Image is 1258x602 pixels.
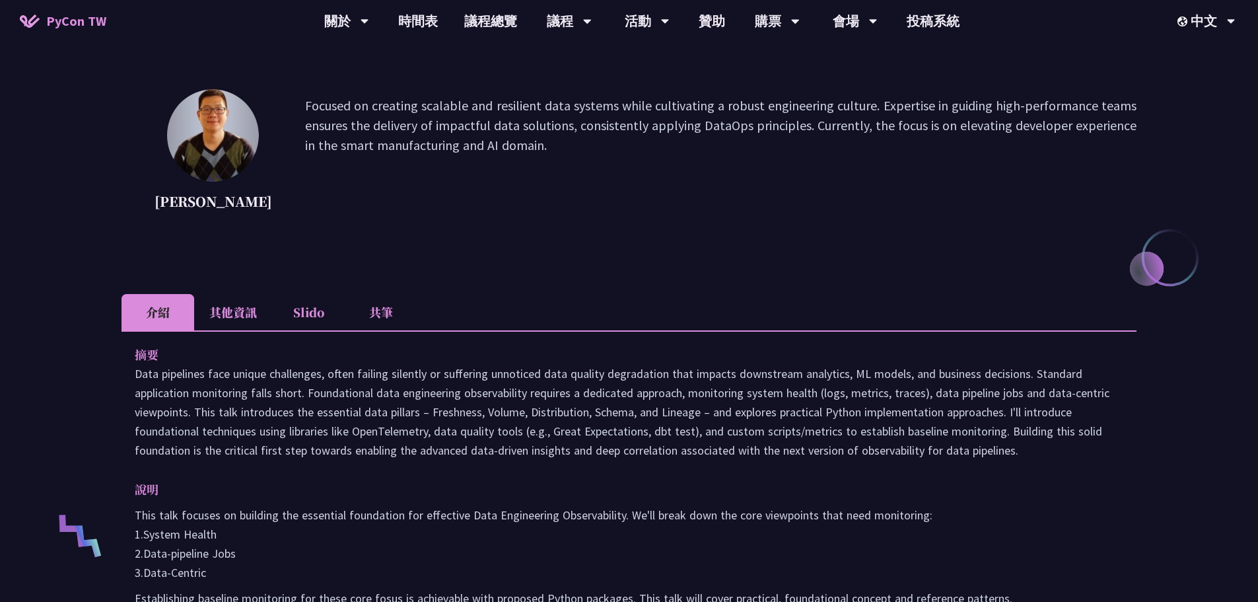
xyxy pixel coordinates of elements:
[194,294,272,330] li: 其他資訊
[1177,17,1191,26] img: Locale Icon
[272,294,345,330] li: Slido
[155,192,272,211] p: [PERSON_NAME]
[122,294,194,330] li: 介紹
[305,96,1136,215] p: Focused on creating scalable and resilient data systems while cultivating a robust engineering cu...
[135,480,1097,499] p: 說明
[7,5,120,38] a: PyCon TW
[135,345,1097,364] p: 摘要
[46,11,106,31] span: PyCon TW
[135,364,1123,460] p: Data pipelines face unique challenges, often failing silently or suffering unnoticed data quality...
[20,15,40,28] img: Home icon of PyCon TW 2025
[135,506,1123,582] p: This talk focuses on building the essential foundation for effective Data Engineering Observabili...
[345,294,417,330] li: 共筆
[167,89,259,182] img: Shuhsi Lin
